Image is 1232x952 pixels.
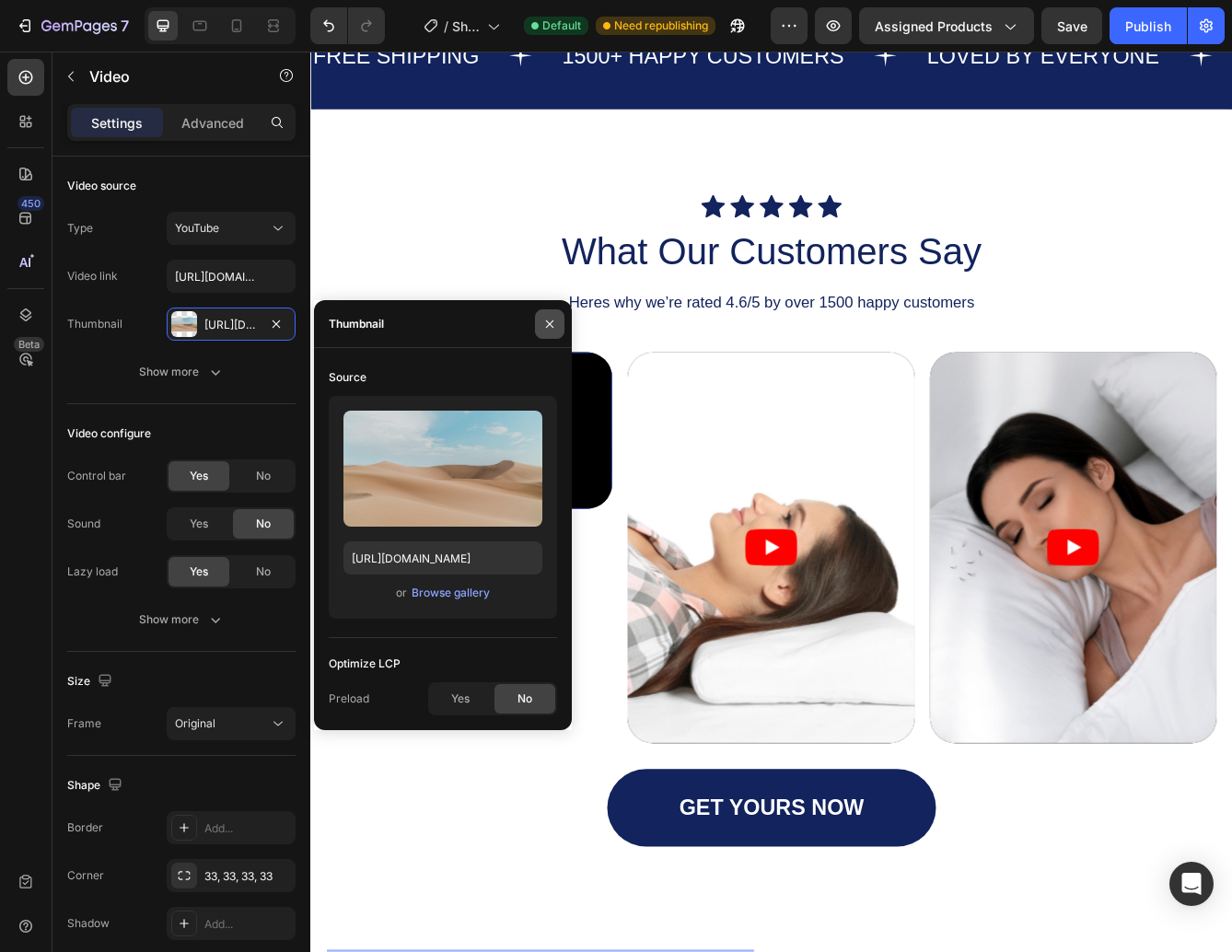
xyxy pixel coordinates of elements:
[444,17,448,36] span: /
[517,691,532,707] span: No
[18,360,362,548] iframe: Video
[1110,7,1187,44] button: Publish
[442,890,664,923] p: GET YOURS NOW
[452,17,480,36] span: Shopify Original Product Template
[542,17,581,34] span: Default
[411,584,491,602] button: Browse gallery
[451,691,470,707] span: Yes
[167,707,296,740] button: Original
[310,52,1232,952] iframe: Design area
[310,7,385,44] div: Undo/Redo
[67,715,101,732] div: Frame
[256,516,271,532] span: No
[20,289,1085,312] p: Heres why we’re rated 4.6/5 by over 1500 happy customers
[67,220,93,237] div: Type
[204,868,291,885] div: 33, 33, 33, 33
[1169,862,1214,906] div: Open Intercom Messenger
[67,268,118,284] div: Video link
[17,196,44,211] div: 450
[167,212,296,245] button: YouTube
[190,563,208,580] span: Yes
[256,563,271,580] span: No
[521,572,584,616] button: Play
[343,411,542,527] img: preview-image
[7,7,137,44] button: 7
[204,916,291,933] div: Add...
[256,468,271,484] span: No
[329,656,401,672] div: Optimize LCP
[14,337,44,352] div: Beta
[167,260,296,293] input: Insert video url here
[67,773,126,798] div: Shape
[343,541,542,575] input: https://example.com/image.jpg
[139,363,225,381] div: Show more
[67,819,103,836] div: Border
[859,7,1034,44] button: Assigned Products
[396,582,407,604] span: or
[121,15,129,37] p: 7
[1057,18,1087,34] span: Save
[67,563,118,580] div: Lazy load
[412,585,490,601] div: Browse gallery
[614,17,708,34] span: Need republishing
[875,17,993,36] span: Assigned Products
[883,572,946,616] button: Play
[1125,17,1171,36] div: Publish
[67,355,296,389] button: Show more
[67,516,100,532] div: Sound
[329,691,369,707] div: Preload
[89,65,246,87] p: Video
[91,113,143,133] p: Settings
[67,178,136,194] div: Video source
[67,603,296,636] button: Show more
[41,370,79,387] div: Video
[190,516,208,532] span: Yes
[139,610,225,629] div: Show more
[181,113,244,133] p: Advanced
[67,915,110,932] div: Shadow
[175,221,219,235] span: YouTube
[204,820,291,837] div: Add...
[204,317,258,333] div: [URL][DOMAIN_NAME]
[67,468,126,484] div: Control bar
[329,316,384,332] div: Thumbnail
[67,867,104,884] div: Corner
[329,369,366,386] div: Source
[175,716,215,730] span: Original
[190,468,208,484] span: Yes
[67,316,122,332] div: Thumbnail
[67,425,151,442] div: Video configure
[1041,7,1102,44] button: Save
[67,669,116,694] div: Size
[18,211,1087,270] h2: What Our Customers Say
